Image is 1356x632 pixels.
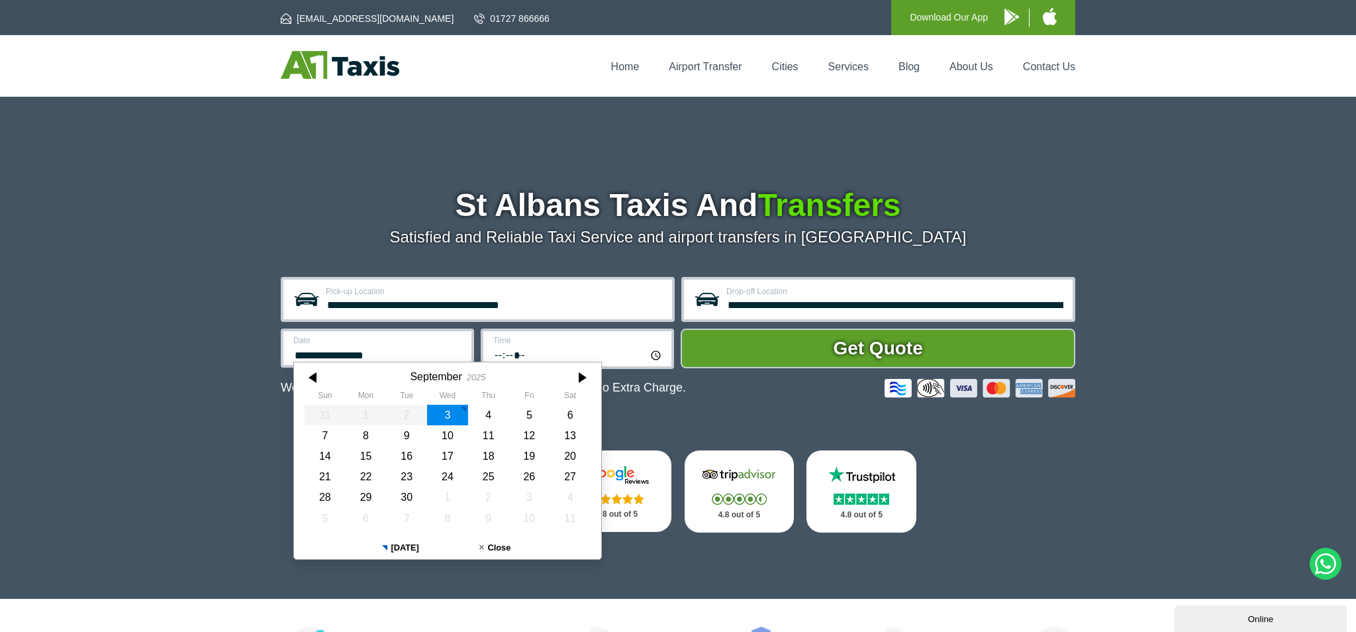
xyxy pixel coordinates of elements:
[509,425,550,446] div: 12 September 2025
[305,487,346,507] div: 28 September 2025
[550,425,591,446] div: 13 September 2025
[898,61,920,72] a: Blog
[281,381,686,395] p: We Now Accept Card & Contactless Payment In
[346,425,387,446] div: 08 September 2025
[712,494,767,505] img: Stars
[386,466,427,487] div: 23 September 2025
[821,507,902,523] p: 4.8 out of 5
[509,446,550,466] div: 19 September 2025
[346,466,387,487] div: 22 September 2025
[346,391,387,404] th: Monday
[467,372,485,382] div: 2025
[1043,8,1057,25] img: A1 Taxis iPhone App
[386,425,427,446] div: 09 September 2025
[386,391,427,404] th: Tuesday
[386,508,427,529] div: 07 October 2025
[410,370,461,383] div: September
[885,379,1075,397] img: Credit And Debit Cards
[550,391,591,404] th: Saturday
[346,487,387,507] div: 29 September 2025
[386,405,427,425] div: 02 September 2025
[305,405,346,425] div: 31 August 2025
[468,508,509,529] div: 09 October 2025
[346,405,387,425] div: 01 September 2025
[828,61,869,72] a: Services
[681,329,1075,368] button: Get Quote
[806,450,916,533] a: Trustpilot Stars 4.8 out of 5
[685,450,795,533] a: Tripadvisor Stars 4.8 out of 5
[293,337,463,344] label: Date
[699,465,779,485] img: Tripadvisor
[757,187,900,223] span: Transfers
[427,508,468,529] div: 08 October 2025
[589,494,644,504] img: Stars
[550,508,591,529] div: 11 October 2025
[562,450,672,532] a: Google Stars 4.8 out of 5
[326,288,664,295] label: Pick-up Location
[474,12,550,25] a: 01727 866666
[1023,61,1075,72] a: Contact Us
[509,466,550,487] div: 26 September 2025
[509,487,550,507] div: 03 October 2025
[346,508,387,529] div: 06 October 2025
[550,405,591,425] div: 06 September 2025
[949,61,993,72] a: About Us
[577,465,657,485] img: Google
[281,228,1075,246] p: Satisfied and Reliable Taxi Service and airport transfers in [GEOGRAPHIC_DATA]
[822,465,901,485] img: Trustpilot
[468,466,509,487] div: 25 September 2025
[427,466,468,487] div: 24 September 2025
[550,446,591,466] div: 20 September 2025
[468,446,509,466] div: 18 September 2025
[427,425,468,446] div: 10 September 2025
[305,391,346,404] th: Sunday
[305,508,346,529] div: 05 October 2025
[427,487,468,507] div: 01 October 2025
[550,487,591,507] div: 04 October 2025
[550,466,591,487] div: 27 September 2025
[834,494,889,505] img: Stars
[468,391,509,404] th: Thursday
[281,189,1075,221] h1: St Albans Taxis And
[534,381,686,394] span: The Car at No Extra Charge.
[353,537,448,559] button: [DATE]
[669,61,742,72] a: Airport Transfer
[427,405,468,425] div: 03 September 2025
[493,337,663,344] label: Time
[577,506,657,523] p: 4.8 out of 5
[305,466,346,487] div: 21 September 2025
[346,446,387,466] div: 15 September 2025
[509,508,550,529] div: 10 October 2025
[427,391,468,404] th: Wednesday
[1175,603,1349,632] iframe: chat widget
[699,507,780,523] p: 4.8 out of 5
[772,61,799,72] a: Cities
[468,405,509,425] div: 04 September 2025
[910,9,988,26] p: Download Our App
[281,12,454,25] a: [EMAIL_ADDRESS][DOMAIN_NAME]
[468,425,509,446] div: 11 September 2025
[281,51,399,79] img: A1 Taxis St Albans LTD
[509,391,550,404] th: Friday
[468,487,509,507] div: 02 October 2025
[305,446,346,466] div: 14 September 2025
[427,446,468,466] div: 17 September 2025
[305,425,346,446] div: 07 September 2025
[448,537,542,559] button: Close
[611,61,640,72] a: Home
[726,288,1065,295] label: Drop-off Location
[386,446,427,466] div: 16 September 2025
[1004,9,1019,25] img: A1 Taxis Android App
[386,487,427,507] div: 30 September 2025
[509,405,550,425] div: 05 September 2025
